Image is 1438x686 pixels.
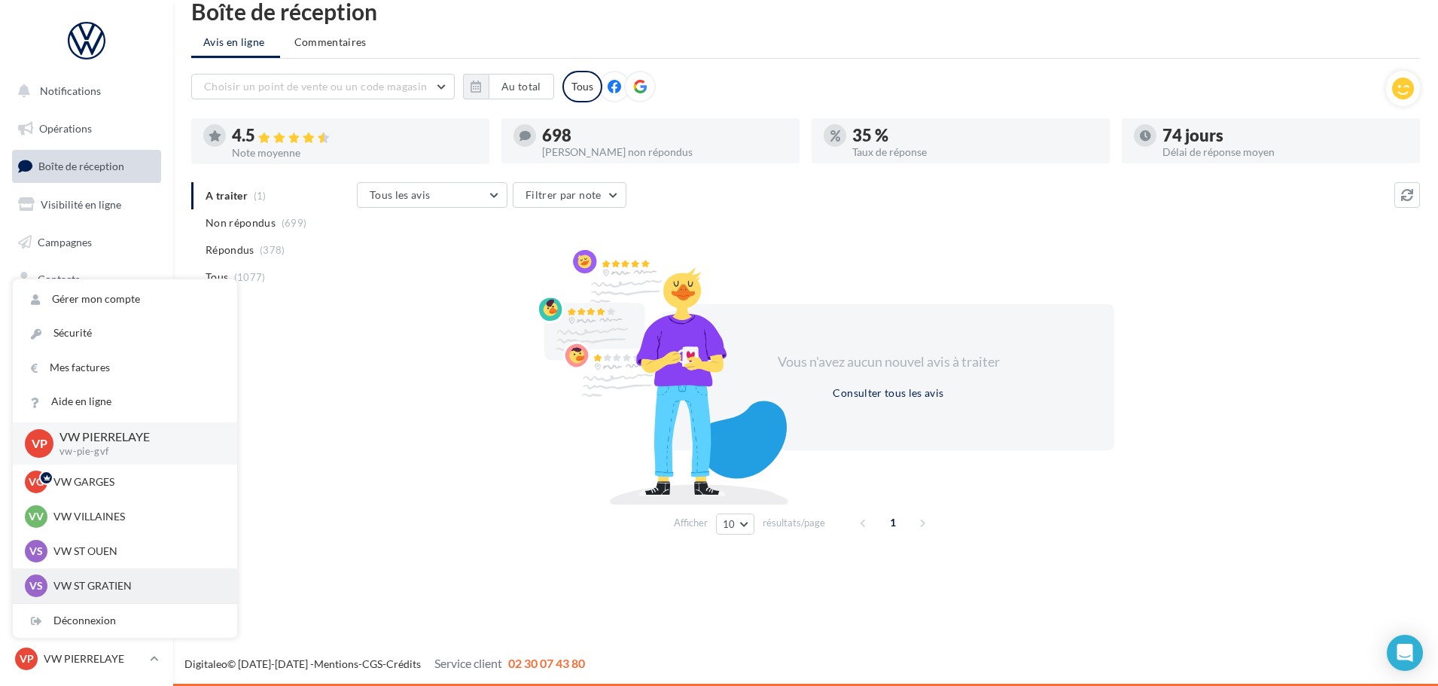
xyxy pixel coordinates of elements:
p: VW PIERRELAYE [59,428,213,446]
p: VW ST OUEN [53,544,219,559]
p: VW VILLAINES [53,509,219,524]
div: 698 [542,127,788,144]
a: Mentions [314,657,358,670]
button: Consulter tous les avis [827,384,949,402]
span: Commentaires [294,35,367,50]
span: Notifications [40,84,101,97]
a: Aide en ligne [13,385,237,419]
span: Répondus [206,242,254,258]
button: Au total [489,74,554,99]
span: Visibilité en ligne [41,198,121,211]
a: Mes factures [13,351,237,385]
span: Tous les avis [370,188,431,201]
a: Campagnes [9,227,164,258]
button: Filtrer par note [513,182,626,208]
span: Boîte de réception [38,160,124,172]
a: Contacts [9,264,164,295]
a: Campagnes DataOnDemand [9,426,164,471]
a: Visibilité en ligne [9,189,164,221]
div: Taux de réponse [852,147,1098,157]
div: 74 jours [1162,127,1408,144]
span: © [DATE]-[DATE] - - - [184,657,585,670]
p: VW PIERRELAYE [44,651,144,666]
a: CGS [362,657,382,670]
span: (378) [260,244,285,256]
a: Calendrier [9,339,164,370]
a: Gérer mon compte [13,282,237,316]
span: résultats/page [763,516,825,530]
a: PLV et print personnalisable [9,376,164,420]
span: VG [29,474,44,489]
div: [PERSON_NAME] non répondus [542,147,788,157]
span: Tous [206,270,228,285]
span: Campagnes [38,235,92,248]
a: Boîte de réception [9,150,164,182]
span: VP [32,434,47,452]
span: Opérations [39,122,92,135]
div: Délai de réponse moyen [1162,147,1408,157]
p: vw-pie-gvf [59,445,213,459]
div: Vous n'avez aucun nouvel avis à traiter [759,352,1018,372]
div: Open Intercom Messenger [1387,635,1423,671]
span: 1 [881,511,905,535]
button: 10 [716,514,754,535]
div: 35 % [852,127,1098,144]
div: Note moyenne [232,148,477,158]
div: Déconnexion [13,604,237,638]
span: Choisir un point de vente ou un code magasin [204,80,427,93]
span: Non répondus [206,215,276,230]
button: Notifications [9,75,158,107]
button: Choisir un point de vente ou un code magasin [191,74,455,99]
a: Crédits [386,657,421,670]
p: VW GARGES [53,474,219,489]
span: VP [20,651,34,666]
a: Opérations [9,113,164,145]
span: VV [29,509,44,524]
a: Digitaleo [184,657,227,670]
button: Au total [463,74,554,99]
span: Afficher [674,516,708,530]
a: Sécurité [13,316,237,350]
span: (699) [282,217,307,229]
span: VS [29,578,43,593]
span: (1077) [234,271,266,283]
span: Contacts [38,273,80,285]
span: 10 [723,518,736,530]
p: VW ST GRATIEN [53,578,219,593]
span: 02 30 07 43 80 [508,656,585,670]
a: Médiathèque [9,301,164,333]
div: 4.5 [232,127,477,145]
div: La réponse a bien été effectuée, un délai peut s’appliquer avant la diffusion. [505,69,933,103]
a: VP VW PIERRELAYE [12,645,161,673]
button: Tous les avis [357,182,507,208]
span: Service client [434,656,502,670]
span: VS [29,544,43,559]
